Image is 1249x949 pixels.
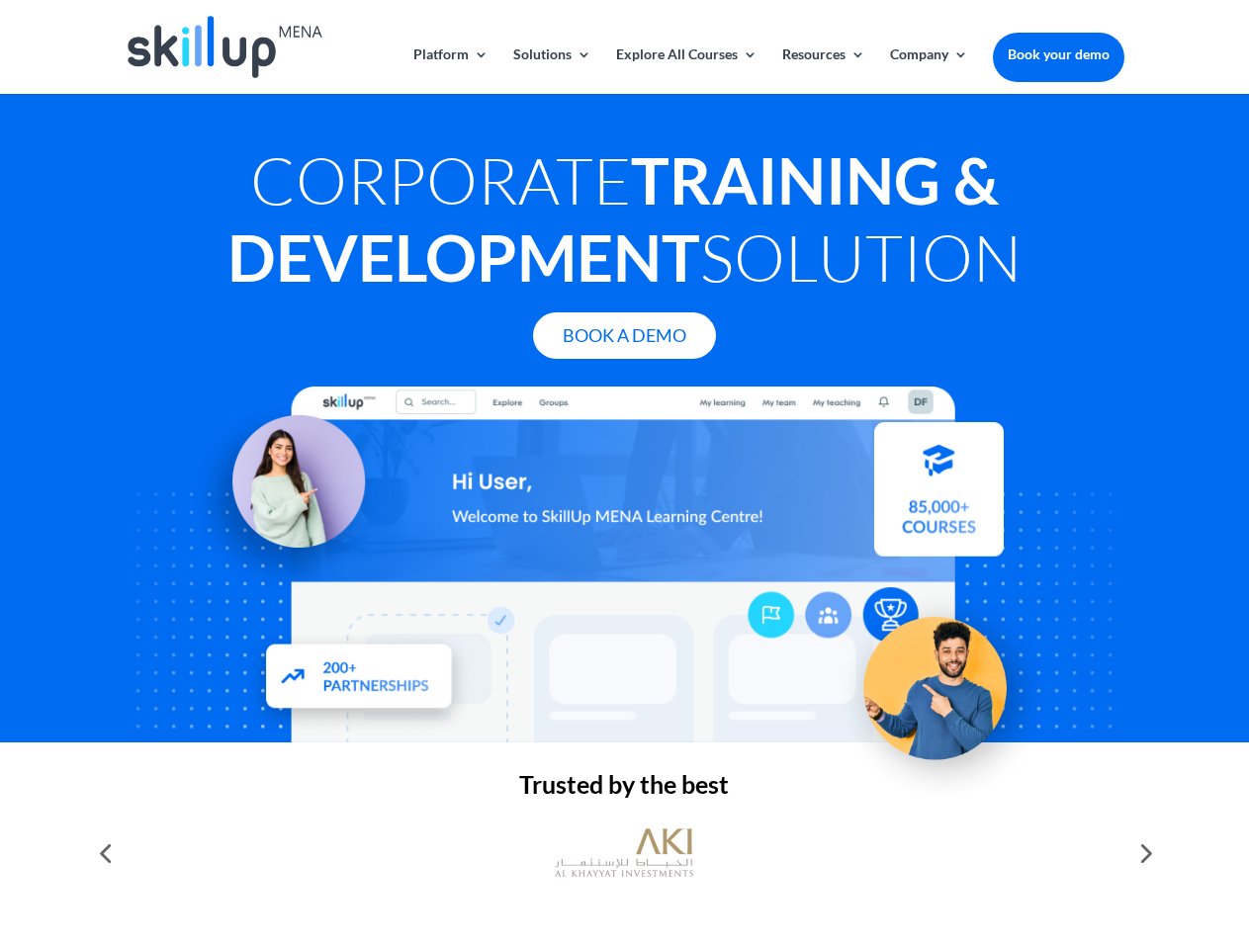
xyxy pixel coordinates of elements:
[782,47,865,94] a: Resources
[555,819,693,888] img: al khayyat investments logo
[245,631,475,738] img: Partners - SkillUp Mena
[227,141,999,296] strong: Training & Development
[874,432,1004,566] img: Courses library - SkillUp MENA
[128,16,321,78] img: Skillup Mena
[125,772,1123,807] h2: Trusted by the best
[125,141,1123,305] h1: Corporate Solution
[835,577,1054,797] img: Upskill your workforce - SkillUp
[185,388,385,588] img: Learning Management Solution - SkillUp
[993,33,1124,76] a: Book your demo
[513,47,591,94] a: Solutions
[533,312,716,359] a: Book A Demo
[890,47,968,94] a: Company
[413,47,489,94] a: Platform
[616,47,758,94] a: Explore All Courses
